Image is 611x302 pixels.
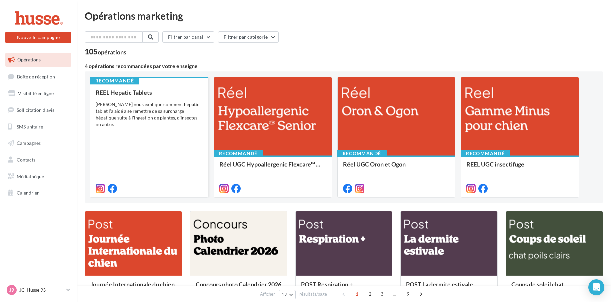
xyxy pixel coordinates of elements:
[85,48,126,55] div: 105
[4,86,73,100] a: Visibilité en ligne
[17,107,54,113] span: Sollicitation d'avis
[85,11,603,21] div: Opérations marketing
[260,291,275,297] span: Afficher
[511,281,564,288] span: Coups de soleil chat
[279,290,296,299] button: 12
[299,291,327,297] span: résultats/page
[17,140,41,146] span: Campagnes
[17,123,43,129] span: SMS unitaire
[4,120,73,134] a: SMS unitaire
[17,73,55,79] span: Boîte de réception
[214,150,263,157] div: Recommandé
[301,281,353,288] span: POST Respiration +
[90,77,139,84] div: Recommandé
[218,31,279,43] button: Filtrer par catégorie
[219,161,320,168] span: Réel UGC Hypoallergenic Flexcare™ ...
[365,289,375,299] span: 2
[352,289,362,299] span: 1
[4,103,73,117] a: Sollicitation d'avis
[9,287,14,293] span: J9
[17,57,41,62] span: Opérations
[466,161,524,168] span: REEL UGC insectifuge
[98,49,126,55] div: opérations
[4,53,73,67] a: Opérations
[282,292,287,297] span: 12
[406,281,473,288] span: POST La dermite estivale
[5,32,71,43] button: Nouvelle campagne
[4,153,73,167] a: Contacts
[17,157,35,163] span: Contacts
[461,150,510,157] div: Recommandé
[17,190,39,196] span: Calendrier
[85,63,603,69] div: 4 opérations recommandées par votre enseigne
[390,289,400,299] span: ...
[588,279,604,295] div: Open Intercom Messenger
[96,101,203,128] div: [PERSON_NAME] nous explique comment hepatic tablet l'a aidé à se remettre de sa surcharge hépatiq...
[4,136,73,150] a: Campagnes
[403,289,413,299] span: 9
[19,287,64,293] p: JC_Husse 93
[17,174,44,179] span: Médiathèque
[90,281,175,288] span: Journée Internationale du chien
[196,281,281,288] span: Concours photo Calendrier 2026
[343,161,406,168] span: Réel UGC Oron et Ogon
[377,289,387,299] span: 3
[162,31,214,43] button: Filtrer par canal
[5,284,71,296] a: J9 JC_Husse 93
[4,170,73,184] a: Médiathèque
[4,186,73,200] a: Calendrier
[96,89,152,96] span: REEL Hepatic Tablets
[18,90,54,96] span: Visibilité en ligne
[337,150,387,157] div: Recommandé
[4,69,73,84] a: Boîte de réception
